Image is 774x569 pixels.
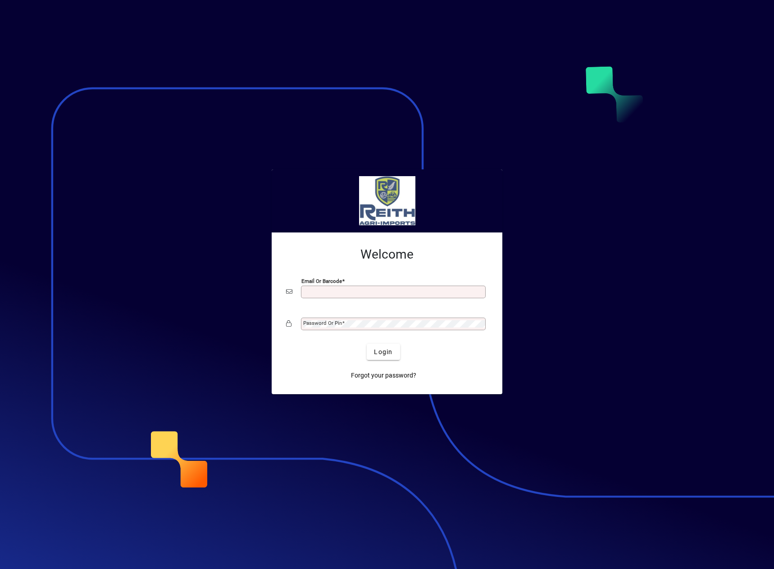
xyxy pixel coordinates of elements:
[374,347,392,357] span: Login
[303,320,342,326] mat-label: Password or Pin
[347,367,420,383] a: Forgot your password?
[301,278,342,284] mat-label: Email or Barcode
[367,344,400,360] button: Login
[351,371,416,380] span: Forgot your password?
[286,247,488,262] h2: Welcome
